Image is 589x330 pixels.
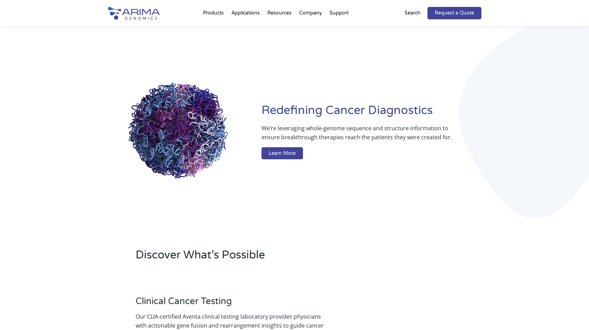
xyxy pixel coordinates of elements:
[427,7,481,19] a: Request a Quote
[108,7,160,20] img: Arima-Genomics-logo
[261,124,453,147] p: We’re leveraging whole-genome sequence and structure information to ensure breakthrough therapies...
[554,297,589,330] iframe: Chat Widget
[261,147,303,160] a: Learn More
[261,103,481,124] h1: Redefining Cancer Diagnostics
[136,296,324,312] h3: Clinical Cancer Testing
[405,9,421,18] p: Search
[136,247,383,268] h2: Discover What’s Possible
